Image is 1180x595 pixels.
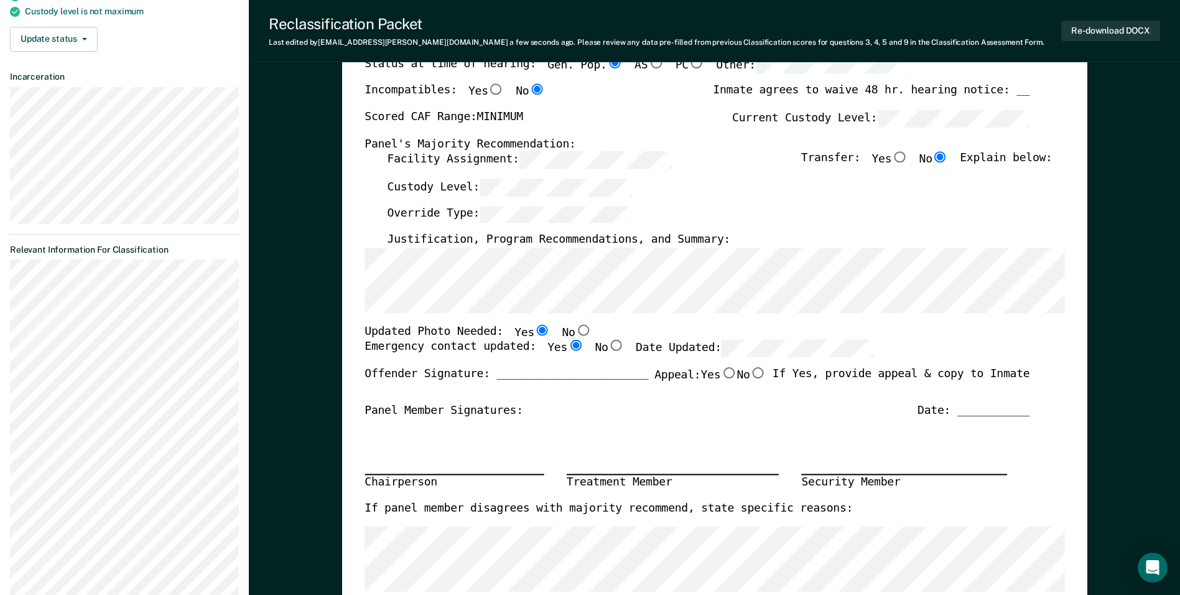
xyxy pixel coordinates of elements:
label: Override Type: [387,206,632,223]
label: If panel member disagrees with majority recommend, state specific reasons: [365,502,853,517]
input: No [575,324,591,335]
span: maximum [105,6,144,16]
label: Appeal: [654,367,766,393]
input: AS [648,57,664,68]
input: No [608,340,624,352]
label: PC [675,57,704,74]
div: Emergency contact updated: [365,340,874,368]
label: Current Custody Level: [732,110,1029,127]
input: Yes [720,367,736,378]
label: Yes [871,152,908,169]
label: Other: [716,57,908,74]
input: Gen. Pop. [606,57,623,68]
label: No [736,367,766,383]
label: Custody Level: [387,179,632,196]
div: Date: ___________ [918,403,1029,418]
input: Facility Assignment: [519,152,671,169]
div: Incompatibles: [365,84,545,110]
div: Offender Signature: _______________________ If Yes, provide appeal & copy to Inmate [365,367,1029,403]
label: Yes [468,84,504,100]
input: PC [689,57,705,68]
div: Chairperson [365,475,544,491]
dt: Relevant Information For Classification [10,245,239,255]
div: Custody level is not [25,6,239,17]
label: Justification, Program Recommendations, and Summary: [387,233,730,248]
input: Other: [756,57,908,74]
label: AS [634,57,664,74]
button: Re-download DOCX [1061,21,1160,41]
label: No [919,152,948,169]
label: No [516,84,545,100]
input: Yes [891,152,908,163]
input: No [932,152,949,163]
div: Reclassification Packet [269,15,1044,33]
div: Treatment Member [567,475,779,491]
label: Facility Assignment: [387,152,671,169]
div: Inmate agrees to waive 48 hr. hearing notice: __ [713,84,1029,110]
input: No [750,367,766,378]
label: Yes [547,340,583,357]
button: Update status [10,27,98,52]
label: Date Updated: [636,340,874,357]
input: Yes [488,84,504,95]
div: Status at time of hearing: [365,57,908,85]
label: Yes [514,324,551,340]
input: Date Updated: [722,340,874,357]
label: No [595,340,624,357]
span: a few seconds ago [509,38,574,47]
div: Transfer: Explain below: [801,152,1052,179]
input: Override Type: [480,206,632,223]
label: Yes [700,367,736,383]
label: Gen. Pop. [547,57,623,74]
div: Security Member [801,475,1007,491]
label: No [562,324,591,340]
input: Custody Level: [480,179,632,196]
div: Panel Member Signatures: [365,403,523,418]
label: Scored CAF Range: MINIMUM [365,110,523,127]
input: Yes [534,324,551,335]
dt: Incarceration [10,72,239,82]
div: Updated Photo Needed: [365,324,592,340]
div: Open Intercom Messenger [1138,553,1168,583]
input: Yes [567,340,583,352]
div: Panel's Majority Recommendation: [365,137,1029,152]
div: Last edited by [EMAIL_ADDRESS][PERSON_NAME][DOMAIN_NAME] . Please review any data pre-filled from... [269,38,1044,47]
input: No [529,84,545,95]
input: Current Custody Level: [877,110,1029,127]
